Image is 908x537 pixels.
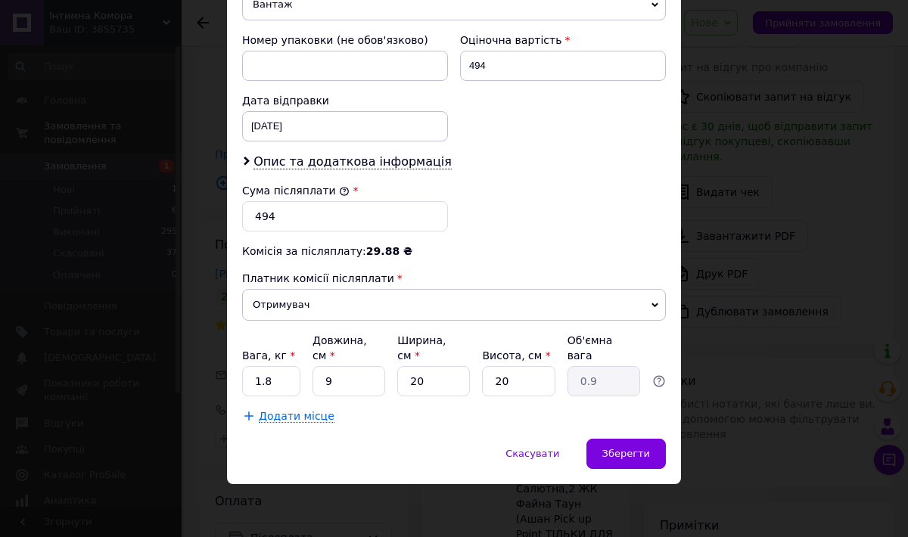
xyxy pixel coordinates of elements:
span: Додати місце [259,410,334,423]
span: 29.88 ₴ [366,245,412,257]
span: Отримувач [242,289,666,321]
div: Об'ємна вага [567,333,640,363]
span: Зберегти [602,448,650,459]
label: Вага, кг [242,349,295,362]
label: Довжина, см [313,334,367,362]
label: Ширина, см [397,334,446,362]
label: Висота, см [482,349,550,362]
div: Номер упаковки (не обов'язково) [242,33,448,48]
div: Комісія за післяплату: [242,244,666,259]
div: Оціночна вартість [460,33,666,48]
div: Дата відправки [242,93,448,108]
span: Платник комісії післяплати [242,272,394,284]
label: Сума післяплати [242,185,350,197]
span: Опис та додаткова інформація [253,154,452,169]
span: Скасувати [505,448,559,459]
